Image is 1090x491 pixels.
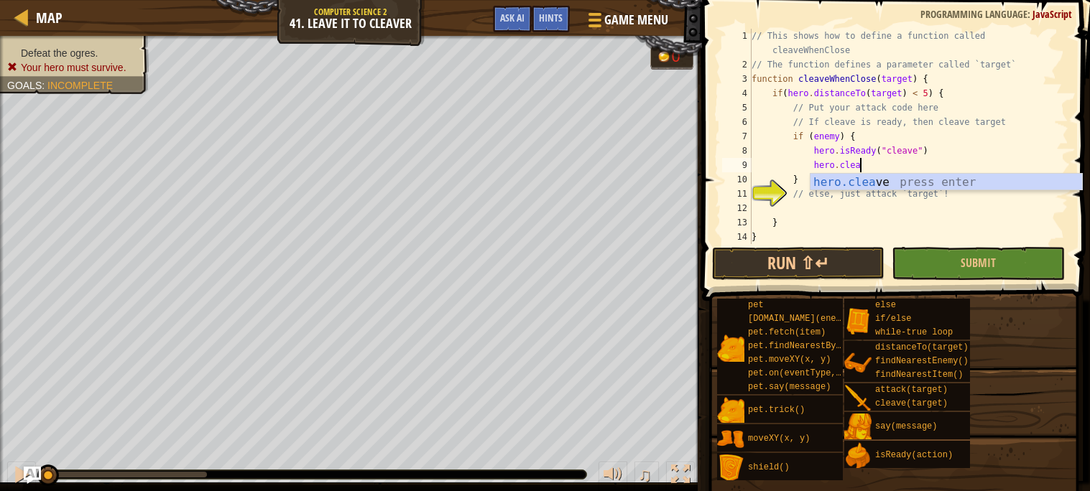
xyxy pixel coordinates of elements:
[844,442,872,469] img: portrait.png
[722,29,752,57] div: 1
[722,100,752,115] div: 5
[875,314,911,324] span: if/else
[650,45,693,70] div: Team 'humans' has 0 gold.
[875,421,937,431] span: say(message)
[1027,7,1033,21] span: :
[722,129,752,144] div: 7
[604,11,668,29] span: Game Menu
[875,398,948,408] span: cleave(target)
[722,144,752,158] div: 8
[875,342,969,352] span: distanceTo(target)
[875,450,953,460] span: isReady(action)
[748,462,790,472] span: shield()
[875,300,896,310] span: else
[722,187,752,201] div: 11
[748,341,887,351] span: pet.findNearestByType(type)
[875,327,953,337] span: while-true loop
[717,397,744,424] img: portrait.png
[920,7,1027,21] span: Programming language
[599,462,627,491] button: Adjust volume
[577,6,677,39] button: Game Menu
[722,201,752,215] div: 12
[875,385,948,395] span: attack(target)
[21,47,98,59] span: Defeat the ogres.
[634,462,659,491] button: ♫
[47,80,113,91] span: Incomplete
[717,426,744,453] img: portrait.png
[24,467,41,484] button: Ask AI
[493,6,532,32] button: Ask AI
[722,244,752,258] div: 15
[875,356,969,366] span: findNearestEnemy()
[844,350,872,377] img: portrait.png
[844,385,872,412] img: portrait.png
[637,464,652,485] span: ♫
[21,62,126,73] span: Your hero must survive.
[748,300,764,310] span: pet
[7,46,138,60] li: Defeat the ogres.
[722,86,752,100] div: 4
[539,11,563,24] span: Hints
[666,462,695,491] button: Toggle fullscreen
[1033,7,1072,21] span: JavaScript
[7,462,36,491] button: Ctrl + P: Pause
[722,57,752,72] div: 2
[722,158,752,172] div: 9
[748,382,831,392] span: pet.say(message)
[500,11,525,24] span: Ask AI
[722,115,752,129] div: 6
[748,405,805,415] span: pet.trick()
[844,413,872,441] img: portrait.png
[42,80,47,91] span: :
[722,215,752,230] div: 13
[961,255,996,271] span: Submit
[712,247,885,280] button: Run ⇧↵
[748,314,851,324] span: [DOMAIN_NAME](enemy)
[748,327,826,337] span: pet.fetch(item)
[7,80,42,91] span: Goals
[29,8,63,27] a: Map
[722,230,752,244] div: 14
[844,307,872,335] img: portrait.png
[875,370,963,380] span: findNearestItem()
[748,434,810,444] span: moveXY(x, y)
[36,8,63,27] span: Map
[722,172,752,187] div: 10
[7,60,138,75] li: Your hero must survive.
[717,335,744,362] img: portrait.png
[748,355,831,365] span: pet.moveXY(x, y)
[748,368,882,378] span: pet.on(eventType, handler)
[672,49,686,64] div: 0
[717,454,744,482] img: portrait.png
[892,247,1064,280] button: Submit
[722,72,752,86] div: 3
